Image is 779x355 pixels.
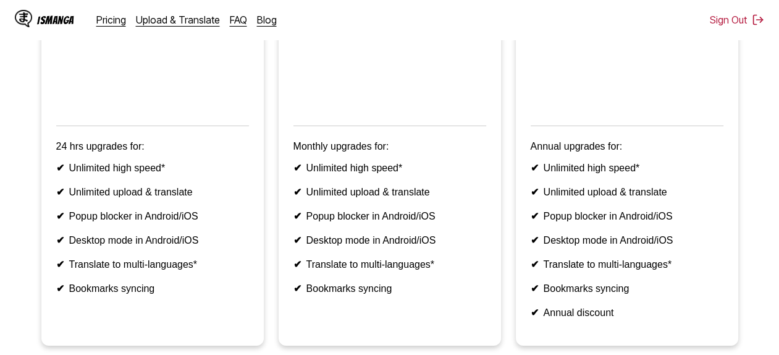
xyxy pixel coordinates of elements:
[531,141,723,152] p: Annual upgrades for:
[531,163,539,173] b: ✔
[531,235,539,246] b: ✔
[531,259,539,270] b: ✔
[56,141,249,152] p: 24 hrs upgrades for:
[15,10,96,30] a: IsManga LogoIsManga
[293,186,486,198] li: Unlimited upload & translate
[293,141,486,152] p: Monthly upgrades for:
[56,186,249,198] li: Unlimited upload & translate
[531,283,539,294] b: ✔
[56,235,64,246] b: ✔
[293,162,486,174] li: Unlimited high speed*
[96,14,126,26] a: Pricing
[15,10,32,27] img: IsManga Logo
[531,307,723,319] li: Annual discount
[56,27,249,108] iframe: PayPal
[531,186,723,198] li: Unlimited upload & translate
[531,210,723,222] li: Popup blocker in Android/iOS
[293,163,301,173] b: ✔
[37,14,74,26] div: IsManga
[531,283,723,294] li: Bookmarks syncing
[293,234,486,246] li: Desktop mode in Android/iOS
[710,14,764,26] button: Sign Out
[293,283,486,294] li: Bookmarks syncing
[531,234,723,246] li: Desktop mode in Android/iOS
[136,14,220,26] a: Upload & Translate
[56,210,249,222] li: Popup blocker in Android/iOS
[293,259,301,270] b: ✔
[56,259,249,270] li: Translate to multi-languages*
[752,14,764,26] img: Sign out
[531,211,539,221] b: ✔
[293,187,301,197] b: ✔
[293,210,486,222] li: Popup blocker in Android/iOS
[531,162,723,174] li: Unlimited high speed*
[293,211,301,221] b: ✔
[531,307,539,318] b: ✔
[531,187,539,197] b: ✔
[56,259,64,270] b: ✔
[56,283,249,294] li: Bookmarks syncing
[293,259,486,270] li: Translate to multi-languages*
[56,283,64,294] b: ✔
[293,283,301,294] b: ✔
[56,162,249,174] li: Unlimited high speed*
[56,163,64,173] b: ✔
[293,235,301,246] b: ✔
[56,187,64,197] b: ✔
[257,14,277,26] a: Blog
[531,259,723,270] li: Translate to multi-languages*
[56,211,64,221] b: ✔
[56,234,249,246] li: Desktop mode in Android/iOS
[230,14,247,26] a: FAQ
[531,27,723,108] iframe: PayPal
[293,27,486,108] iframe: PayPal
